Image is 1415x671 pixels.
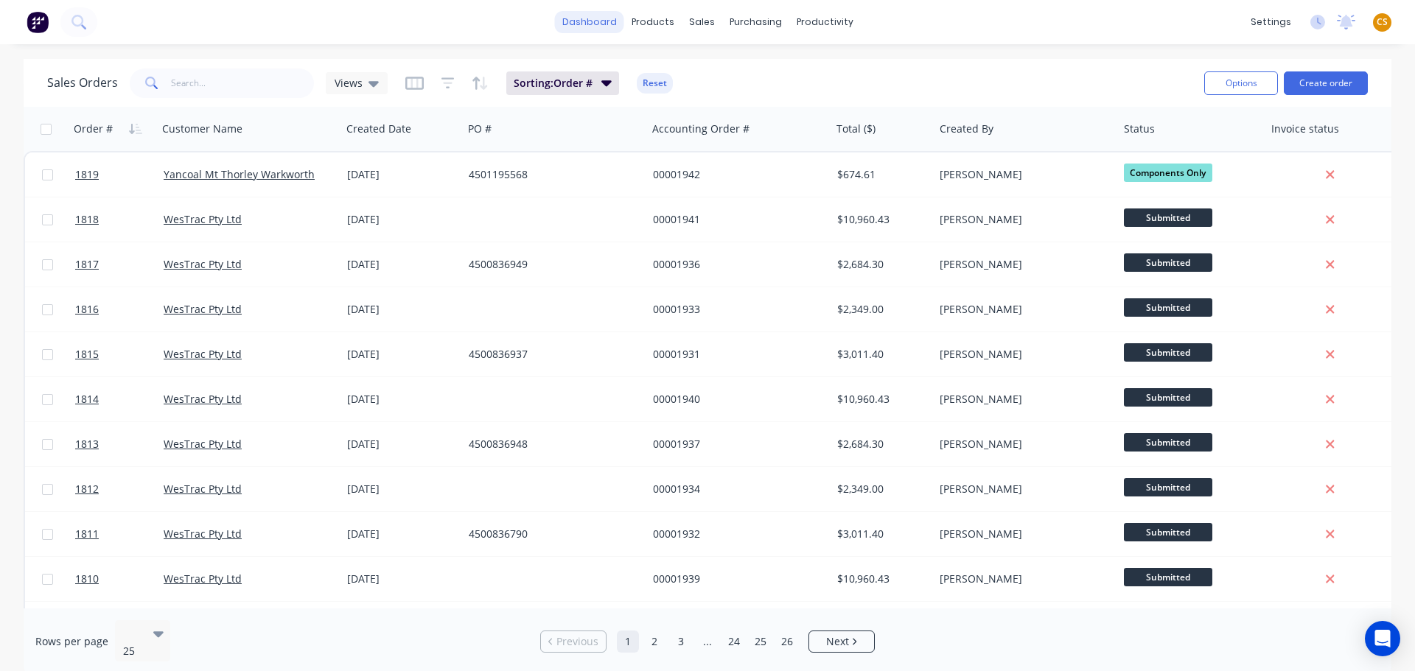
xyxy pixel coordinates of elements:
div: $2,349.00 [837,482,924,496]
span: Submitted [1124,388,1212,407]
div: 4500836790 [469,527,632,541]
a: 1816 [75,287,164,331]
span: 1818 [75,212,99,227]
span: Previous [556,634,598,649]
div: productivity [789,11,861,33]
div: Total ($) [836,122,876,136]
ul: Pagination [534,630,881,653]
div: sales [682,11,722,33]
span: 1817 [75,257,99,272]
a: WesTrac Pty Ltd [164,527,242,541]
a: Page 3 [670,630,692,653]
span: Submitted [1124,343,1212,362]
a: Page 26 [776,630,798,653]
span: 1814 [75,392,99,407]
div: [PERSON_NAME] [940,572,1103,586]
a: Page 24 [723,630,745,653]
button: Sorting:Order # [506,71,619,95]
span: Submitted [1124,523,1212,541]
span: 1819 [75,167,99,182]
span: Submitted [1124,208,1212,227]
div: $3,011.40 [837,527,924,541]
div: [PERSON_NAME] [940,212,1103,227]
div: $10,960.43 [837,212,924,227]
div: Invoice status [1271,122,1339,136]
div: 00001934 [653,482,817,496]
div: [PERSON_NAME] [940,392,1103,407]
span: Rows per page [35,634,108,649]
div: [DATE] [347,572,457,586]
a: Page 2 [643,630,665,653]
a: 1811 [75,512,164,556]
div: $2,349.00 [837,302,924,317]
div: 00001940 [653,392,817,407]
a: Jump forward [696,630,719,653]
div: 00001939 [653,572,817,586]
button: Reset [637,73,673,94]
span: Submitted [1124,568,1212,586]
div: 00001942 [653,167,817,182]
div: $10,960.43 [837,392,924,407]
span: Submitted [1124,298,1212,317]
div: [DATE] [347,392,457,407]
a: WesTrac Pty Ltd [164,212,242,226]
div: [PERSON_NAME] [940,527,1103,541]
a: WesTrac Pty Ltd [164,347,242,361]
div: [DATE] [347,212,457,227]
div: products [624,11,682,33]
a: WesTrac Pty Ltd [164,392,242,406]
a: 1817 [75,242,164,287]
span: Submitted [1124,433,1212,452]
div: $2,684.30 [837,437,924,452]
span: 1816 [75,302,99,317]
div: Status [1124,122,1155,136]
a: WesTrac Pty Ltd [164,257,242,271]
span: Next [826,634,849,649]
div: [DATE] [347,302,457,317]
div: [DATE] [347,482,457,496]
div: Created Date [346,122,411,136]
div: $674.61 [837,167,924,182]
a: 1812 [75,467,164,511]
div: [DATE] [347,167,457,182]
div: Open Intercom Messenger [1365,621,1400,656]
a: WesTrac Pty Ltd [164,572,242,586]
div: Order # [74,122,113,136]
span: 1810 [75,572,99,586]
a: dashboard [555,11,624,33]
div: purchasing [722,11,789,33]
div: Accounting Order # [652,122,750,136]
a: 1814 [75,377,164,421]
div: 00001931 [653,347,817,362]
div: settings [1243,11,1299,33]
span: 1812 [75,482,99,496]
div: [PERSON_NAME] [940,257,1103,272]
a: WesTrac Pty Ltd [164,482,242,496]
button: Create order [1284,71,1368,95]
h1: Sales Orders [47,76,118,90]
span: Sorting: Order # [514,76,593,91]
a: Yancoal Mt Thorley Warkworth [164,167,315,181]
div: [PERSON_NAME] [940,482,1103,496]
div: 25 [123,644,141,658]
a: 1813 [75,422,164,466]
div: PO # [468,122,492,136]
div: Created By [940,122,993,136]
div: $10,960.43 [837,572,924,586]
a: Previous page [541,634,606,649]
a: Page 25 [750,630,772,653]
button: Options [1204,71,1278,95]
div: 4501195568 [469,167,632,182]
a: 1819 [75,152,164,197]
div: 4500836949 [469,257,632,272]
div: [DATE] [347,437,457,452]
div: [PERSON_NAME] [940,302,1103,317]
div: $2,684.30 [837,257,924,272]
a: WesTrac Pty Ltd [164,302,242,316]
span: 1813 [75,437,99,452]
span: 1811 [75,527,99,541]
div: [DATE] [347,527,457,541]
a: WesTrac Pty Ltd [164,437,242,451]
a: Page 1 is your current page [617,630,639,653]
div: [PERSON_NAME] [940,167,1103,182]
